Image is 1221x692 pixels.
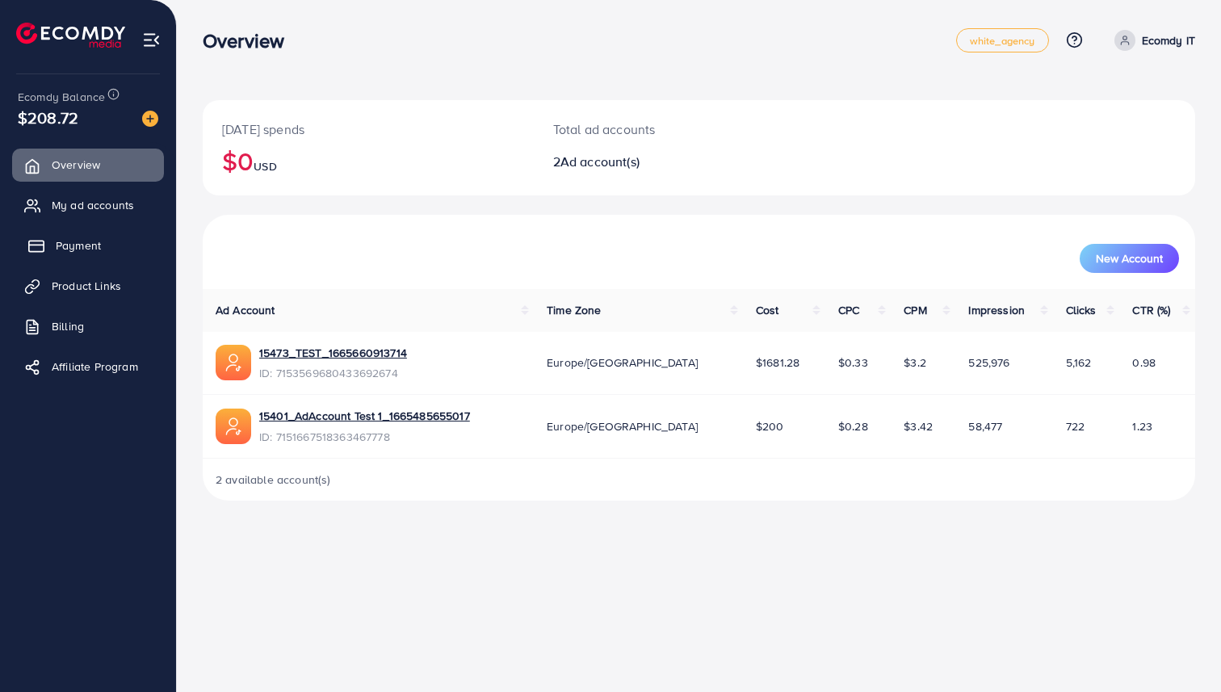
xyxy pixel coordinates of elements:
a: My ad accounts [12,189,164,221]
span: $3.2 [904,354,926,371]
h2: $0 [222,145,514,176]
span: Time Zone [547,302,601,318]
a: 15401_AdAccount Test 1_1665485655017 [259,408,470,424]
h2: 2 [553,154,762,170]
span: Payment [56,237,101,254]
img: ic-ads-acc.e4c84228.svg [216,345,251,380]
span: $208.72 [18,106,78,129]
img: image [142,111,158,127]
span: Impression [968,302,1025,318]
a: Overview [12,149,164,181]
a: Billing [12,310,164,342]
span: Ad Account [216,302,275,318]
a: Affiliate Program [12,350,164,383]
span: Europe/[GEOGRAPHIC_DATA] [547,354,698,371]
span: ID: 7151667518363467778 [259,429,470,445]
span: Overview [52,157,100,173]
span: CTR (%) [1132,302,1170,318]
span: $1681.28 [756,354,799,371]
img: ic-ads-acc.e4c84228.svg [216,409,251,444]
span: Billing [52,318,84,334]
span: $0.33 [838,354,868,371]
span: Europe/[GEOGRAPHIC_DATA] [547,418,698,434]
span: New Account [1096,253,1163,264]
span: $0.28 [838,418,868,434]
span: CPC [838,302,859,318]
span: ID: 7153569680433692674 [259,365,407,381]
span: 1.23 [1132,418,1152,434]
img: logo [16,23,125,48]
a: Payment [12,229,164,262]
a: Product Links [12,270,164,302]
span: 58,477 [968,418,1002,434]
a: white_agency [956,28,1049,52]
span: CPM [904,302,926,318]
p: [DATE] spends [222,120,514,139]
span: Ad account(s) [560,153,640,170]
p: Total ad accounts [553,120,762,139]
button: New Account [1080,244,1179,273]
a: Ecomdy IT [1108,30,1195,51]
span: white_agency [970,36,1035,46]
span: $200 [756,418,784,434]
h3: Overview [203,29,297,52]
span: 525,976 [968,354,1009,371]
span: 5,162 [1066,354,1092,371]
span: $3.42 [904,418,933,434]
span: Product Links [52,278,121,294]
span: 2 available account(s) [216,472,331,488]
iframe: Chat [1152,619,1209,680]
a: 15473_TEST_1665660913714 [259,345,407,361]
span: 0.98 [1132,354,1156,371]
span: USD [254,158,276,174]
span: My ad accounts [52,197,134,213]
span: Clicks [1066,302,1097,318]
p: Ecomdy IT [1142,31,1195,50]
span: 722 [1066,418,1085,434]
span: Ecomdy Balance [18,89,105,105]
span: Cost [756,302,779,318]
span: Affiliate Program [52,359,138,375]
img: menu [142,31,161,49]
